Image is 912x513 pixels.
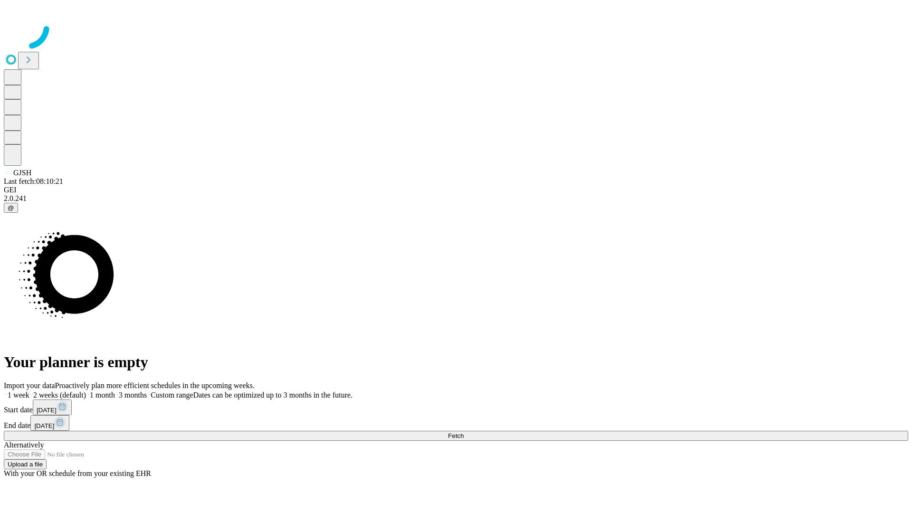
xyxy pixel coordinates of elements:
[13,169,31,177] span: GJSH
[30,415,69,431] button: [DATE]
[33,399,72,415] button: [DATE]
[4,469,151,477] span: With your OR schedule from your existing EHR
[33,391,86,399] span: 2 weeks (default)
[448,432,464,439] span: Fetch
[4,381,55,389] span: Import your data
[4,415,908,431] div: End date
[4,431,908,441] button: Fetch
[34,422,54,429] span: [DATE]
[4,186,908,194] div: GEI
[8,391,29,399] span: 1 week
[37,407,57,414] span: [DATE]
[55,381,255,389] span: Proactively plan more efficient schedules in the upcoming weeks.
[4,399,908,415] div: Start date
[4,177,63,185] span: Last fetch: 08:10:21
[90,391,115,399] span: 1 month
[151,391,193,399] span: Custom range
[4,441,44,449] span: Alternatively
[119,391,147,399] span: 3 months
[8,204,14,211] span: @
[4,203,18,213] button: @
[4,194,908,203] div: 2.0.241
[4,353,908,371] h1: Your planner is empty
[193,391,352,399] span: Dates can be optimized up to 3 months in the future.
[4,459,47,469] button: Upload a file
